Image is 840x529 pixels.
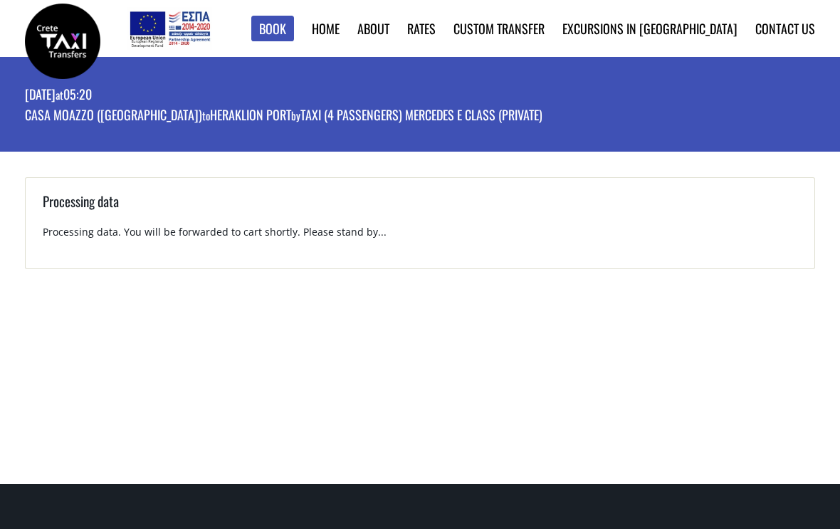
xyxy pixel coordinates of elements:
small: by [291,108,300,123]
p: [DATE] 05:20 [25,85,542,106]
a: Rates [407,19,436,38]
a: Excursions in [GEOGRAPHIC_DATA] [562,19,737,38]
a: Home [312,19,340,38]
a: Custom Transfer [453,19,545,38]
img: e-bannersEUERDF180X90.jpg [127,7,212,50]
p: Processing data. You will be forwarded to cart shortly. Please stand by... [43,225,797,251]
h3: Processing data [43,192,797,225]
small: to [202,108,210,123]
img: Crete Taxi Transfers | Booking page | Crete Taxi Transfers [25,4,100,79]
a: Book [251,16,294,42]
a: About [357,19,389,38]
small: at [56,87,63,103]
p: Casa Moazzo ([GEOGRAPHIC_DATA]) Heraklion port Taxi (4 passengers) Mercedes E Class (private) [25,106,542,127]
a: Contact us [755,19,815,38]
a: Crete Taxi Transfers | Booking page | Crete Taxi Transfers [25,32,100,47]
